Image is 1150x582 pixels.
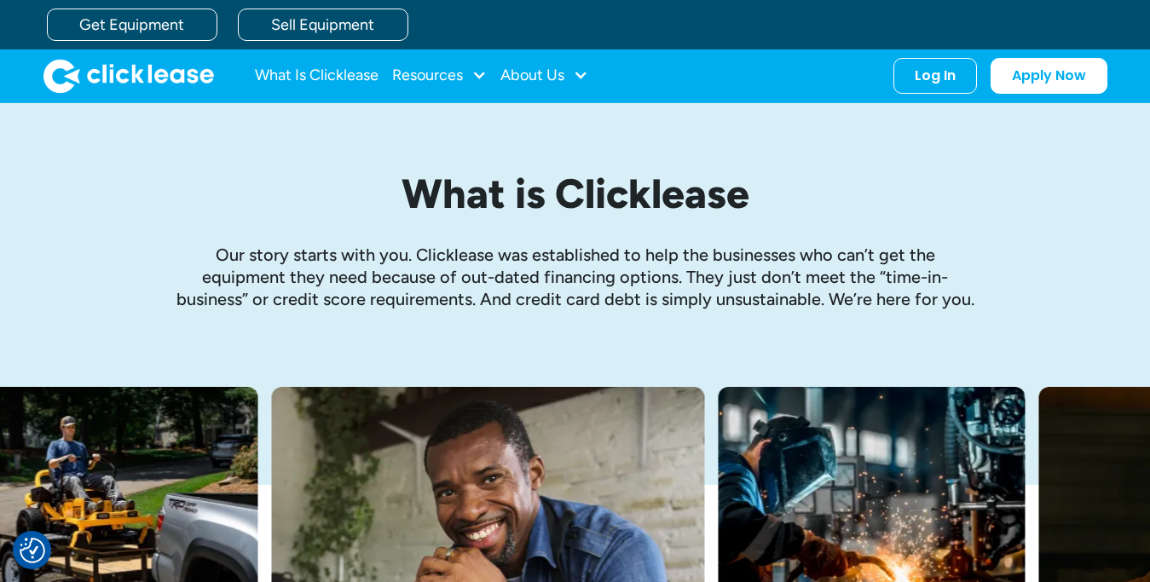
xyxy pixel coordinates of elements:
[175,244,976,310] p: Our story starts with you. Clicklease was established to help the businesses who can’t get the eq...
[238,9,408,41] a: Sell Equipment
[915,67,956,84] div: Log In
[47,9,217,41] a: Get Equipment
[175,171,976,216] h1: What is Clicklease
[392,59,487,93] div: Resources
[43,59,214,93] a: home
[500,59,588,93] div: About Us
[255,59,379,93] a: What Is Clicklease
[991,58,1107,94] a: Apply Now
[43,59,214,93] img: Clicklease logo
[20,538,45,563] img: Revisit consent button
[20,538,45,563] button: Consent Preferences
